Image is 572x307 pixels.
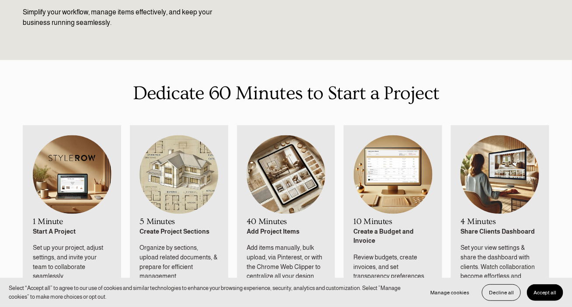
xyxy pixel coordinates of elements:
[33,244,112,282] p: Set up your project, adjust settings, and invite your team to collaborate seamlessly.
[354,228,415,245] strong: Create a Budget and Invoice
[527,284,563,301] button: Accept all
[489,290,514,296] span: Decline all
[482,284,521,301] button: Decline all
[460,228,535,235] strong: Share Clients Dashboard
[247,228,300,235] strong: Add Project Items
[140,228,209,235] strong: Create Project Sections
[354,253,432,291] p: Review budgets, create invoices, and set transparency preferences for clients.
[247,244,325,291] p: Add items manually, bulk upload, via Pinterest, or with the Chrome Web Clipper to centralize all ...
[23,79,549,108] p: Dedicate 60 Minutes to Start a Project
[33,217,112,227] h2: 1 Minute
[460,244,539,291] p: Set your view settings & share the dashboard with clients. Watch collaboration become effortless ...
[247,217,325,227] h2: 40 Minutes
[534,290,557,296] span: Accept all
[430,290,469,296] span: Manage cookies
[23,7,239,28] p: Simplify your workflow, manage items effectively, and keep your business running seamlessly.
[140,217,218,227] h2: 5 Minutes
[460,217,539,227] h2: 4 Minutes
[9,284,415,301] p: Select “Accept all” to agree to our use of cookies and similar technologies to enhance your brows...
[140,244,218,282] p: Organize by sections, upload related documents, & prepare for efficient management.
[354,217,432,227] h2: 10 Minutes
[33,228,76,235] strong: Start A Project
[424,284,476,301] button: Manage cookies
